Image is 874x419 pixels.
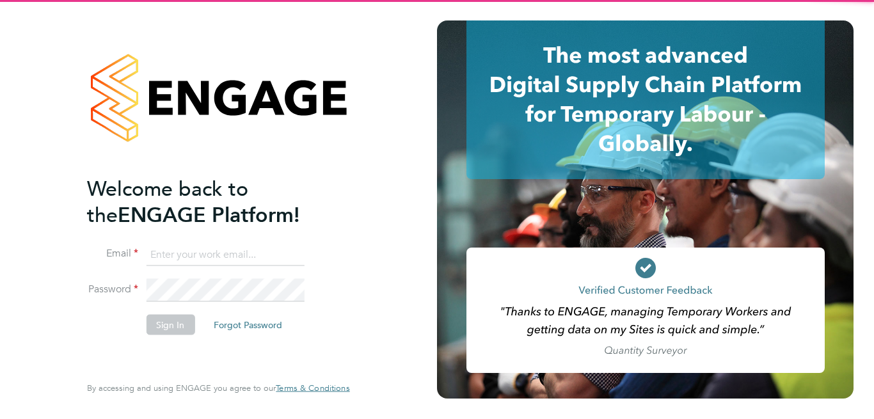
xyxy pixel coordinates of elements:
span: Welcome back to the [87,176,248,227]
label: Email [87,247,138,260]
button: Sign In [146,315,195,335]
label: Password [87,283,138,296]
span: By accessing and using ENGAGE you agree to our [87,383,349,393]
input: Enter your work email... [146,243,304,266]
button: Forgot Password [203,315,292,335]
a: Terms & Conditions [276,383,349,393]
h2: ENGAGE Platform! [87,175,337,228]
